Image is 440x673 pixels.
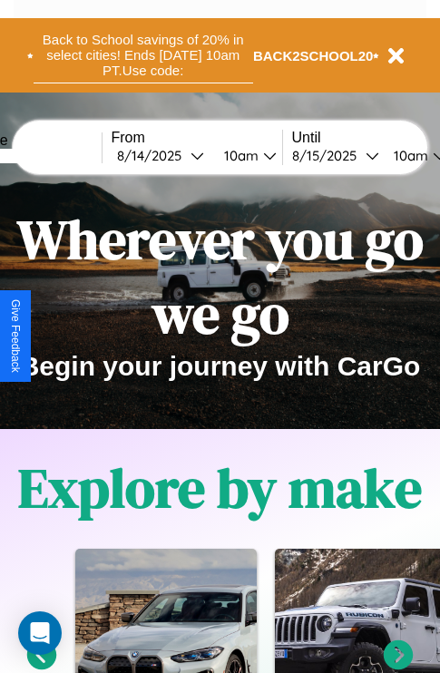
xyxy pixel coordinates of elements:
[210,146,282,165] button: 10am
[18,611,62,655] div: Open Intercom Messenger
[117,147,191,164] div: 8 / 14 / 2025
[9,299,22,373] div: Give Feedback
[34,27,253,83] button: Back to School savings of 20% in select cities! Ends [DATE] 10am PT.Use code:
[385,147,433,164] div: 10am
[215,147,263,164] div: 10am
[253,48,374,63] b: BACK2SCHOOL20
[112,130,282,146] label: From
[292,147,366,164] div: 8 / 15 / 2025
[112,146,210,165] button: 8/14/2025
[18,451,422,525] h1: Explore by make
